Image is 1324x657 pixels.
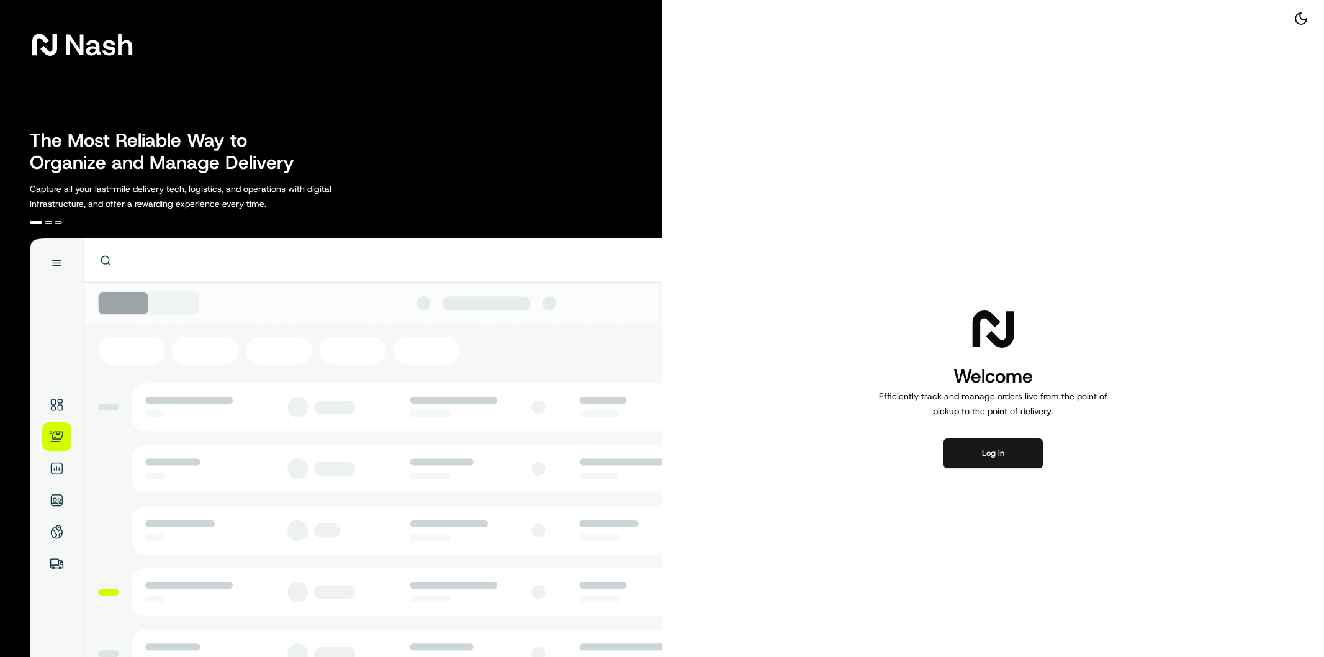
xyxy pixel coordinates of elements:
[943,438,1043,468] button: Log in
[874,364,1112,389] h1: Welcome
[30,129,308,174] h2: The Most Reliable Way to Organize and Manage Delivery
[874,389,1112,419] p: Efficiently track and manage orders live from the point of pickup to the point of delivery.
[65,32,133,57] span: Nash
[30,181,387,211] p: Capture all your last-mile delivery tech, logistics, and operations with digital infrastructure, ...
